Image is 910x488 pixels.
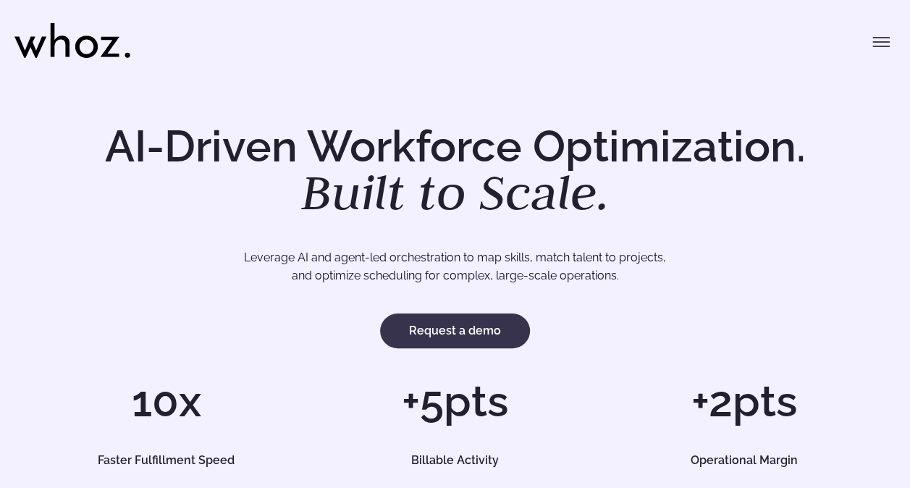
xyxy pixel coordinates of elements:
[29,379,303,423] h1: 10x
[814,392,890,468] iframe: Chatbot
[867,28,896,56] button: Toggle menu
[85,125,826,217] h1: AI-Driven Workforce Optimization.
[318,379,592,423] h1: +5pts
[620,455,867,466] h5: Operational Margin
[380,314,530,348] a: Request a demo
[72,248,838,285] p: Leverage AI and agent-led orchestration to map skills, match talent to projects, and optimize sch...
[301,160,610,224] em: Built to Scale.
[607,379,881,423] h1: +2pts
[43,455,290,466] h5: Faster Fulfillment Speed
[332,455,578,466] h5: Billable Activity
